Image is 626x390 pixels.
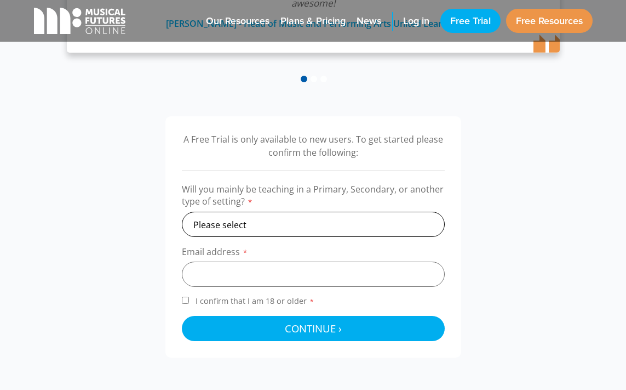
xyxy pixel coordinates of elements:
button: Continue › [182,316,445,341]
span: Our Resources [206,14,269,29]
a: Free Trial [440,9,501,33]
a: Free Resources [506,9,593,33]
span: Plans & Pricing [280,14,346,29]
label: Will you mainly be teaching in a Primary, Secondary, or another type of setting? [182,183,445,212]
input: I confirm that I am 18 or older* [182,297,189,304]
span: Continue › [285,321,342,335]
p: A Free Trial is only available to new users. To get started please confirm the following: [182,133,445,159]
span: I confirm that I am 18 or older [193,296,317,306]
label: Email address [182,246,445,262]
span: News [357,14,381,29]
span: Log in [403,14,429,29]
